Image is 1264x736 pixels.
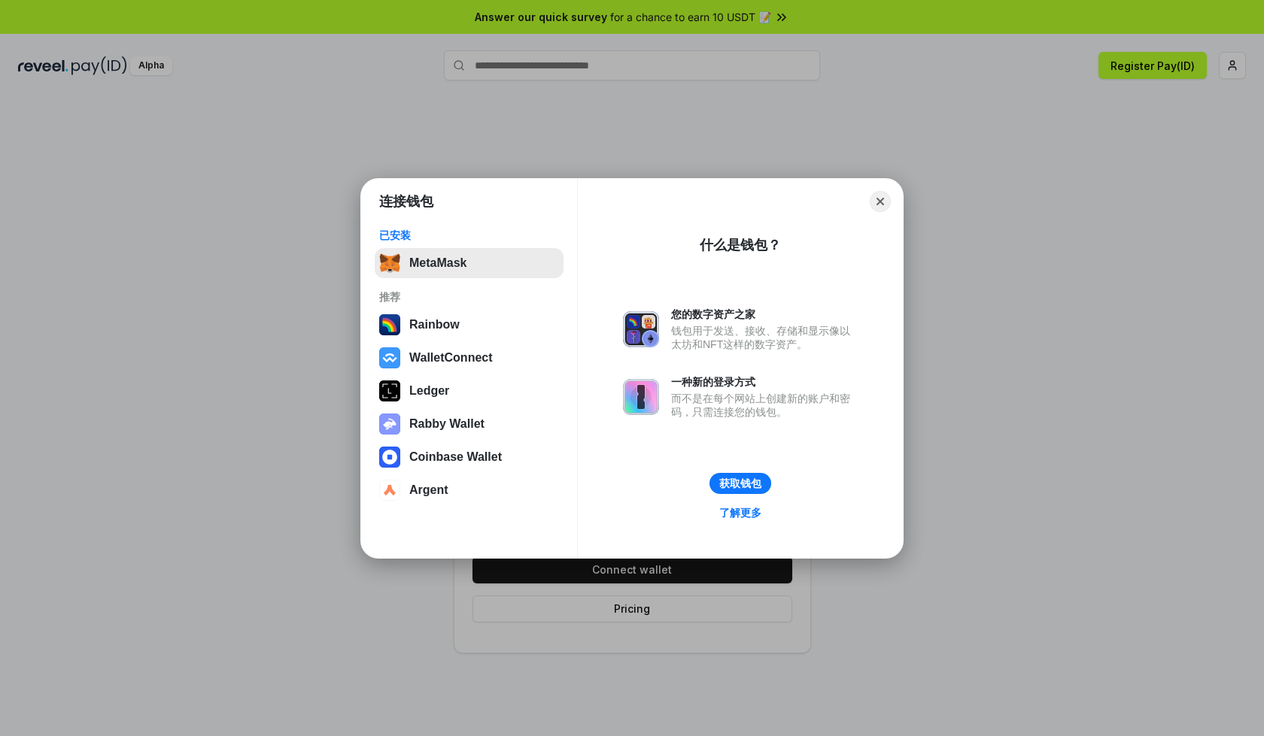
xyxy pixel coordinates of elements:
[671,375,858,389] div: 一种新的登录方式
[379,192,433,211] h1: 连接钱包
[379,480,400,501] img: svg+xml,%3Csvg%20width%3D%2228%22%20height%3D%2228%22%20viewBox%3D%220%200%2028%2028%22%20fill%3D...
[379,253,400,274] img: svg+xml,%3Csvg%20fill%3D%22none%22%20height%3D%2233%22%20viewBox%3D%220%200%2035%2033%22%20width%...
[719,477,761,490] div: 获取钱包
[409,483,448,497] div: Argent
[375,442,564,472] button: Coinbase Wallet
[409,450,502,464] div: Coinbase Wallet
[379,380,400,401] img: svg+xml,%3Csvg%20xmlns%3D%22http%3A%2F%2Fwww.w3.org%2F2000%2Fsvg%22%20width%3D%2228%22%20height%3...
[409,351,493,365] div: WalletConnect
[379,229,559,242] div: 已安装
[379,413,400,435] img: svg+xml,%3Csvg%20xmlns%3D%22http%3A%2F%2Fwww.w3.org%2F2000%2Fsvg%22%20fill%3D%22none%22%20viewBox...
[409,256,466,270] div: MetaMask
[375,248,564,278] button: MetaMask
[623,311,659,347] img: svg+xml,%3Csvg%20xmlns%3D%22http%3A%2F%2Fwww.w3.org%2F2000%2Fsvg%22%20fill%3D%22none%22%20viewBox...
[671,324,858,351] div: 钱包用于发送、接收、存储和显示像以太坊和NFT这样的数字资产。
[379,314,400,335] img: svg+xml,%3Csvg%20width%3D%22120%22%20height%3D%22120%22%20viewBox%3D%220%200%20120%20120%22%20fil...
[623,379,659,415] img: svg+xml,%3Csvg%20xmlns%3D%22http%3A%2F%2Fwww.w3.org%2F2000%2Fsvg%22%20fill%3D%22none%22%20viewBox...
[671,392,858,419] div: 而不是在每个网站上创建新的账户和密码，只需连接您的钱包。
[375,475,564,505] button: Argent
[375,409,564,439] button: Rabby Wallet
[700,236,781,254] div: 什么是钱包？
[375,376,564,406] button: Ledger
[379,347,400,368] img: svg+xml,%3Csvg%20width%3D%2228%22%20height%3D%2228%22%20viewBox%3D%220%200%2028%2028%22%20fill%3D...
[409,417,485,431] div: Rabby Wallet
[379,447,400,468] img: svg+xml,%3Csvg%20width%3D%2228%22%20height%3D%2228%22%20viewBox%3D%220%200%2028%2028%22%20fill%3D...
[375,310,564,340] button: Rainbow
[719,506,761,519] div: 了解更多
[671,307,858,321] div: 您的数字资产之家
[375,343,564,373] button: WalletConnect
[710,503,770,522] a: 了解更多
[379,290,559,304] div: 推荐
[409,384,449,398] div: Ledger
[709,473,771,494] button: 获取钱包
[409,318,460,332] div: Rainbow
[870,191,891,212] button: Close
